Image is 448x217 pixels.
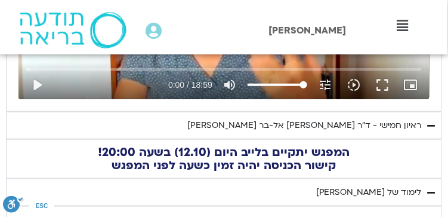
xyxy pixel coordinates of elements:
img: תודעה בריאה [20,12,126,48]
h2: המפגש יתקיים בלייב היום (12.10) בשעה 20:00! קישור הכניסה יהיה זמין כשעה לפני המפגש [13,146,435,172]
summary: ראיון חמישי - ד"ר [PERSON_NAME] אל-בר [PERSON_NAME] [6,112,442,139]
span: [PERSON_NAME] [268,24,346,37]
summary: לימוד של [PERSON_NAME] [6,179,442,206]
div: ראיון חמישי - ד"ר [PERSON_NAME] אל-בר [PERSON_NAME] [187,118,422,133]
div: לימוד של [PERSON_NAME] [316,185,422,200]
